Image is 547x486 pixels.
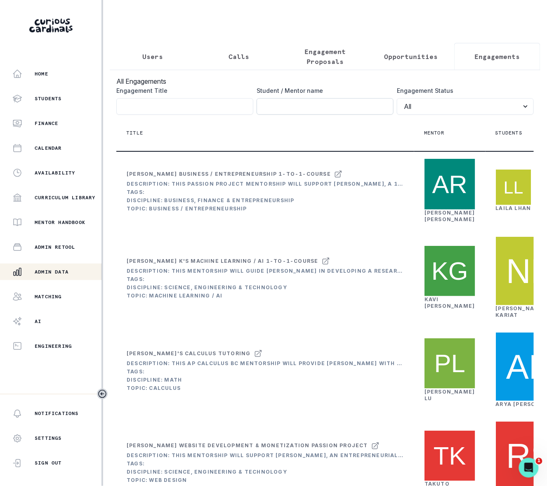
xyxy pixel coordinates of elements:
div: Description: This mentorship will guide [PERSON_NAME] in developing a research paper on Causal AI... [127,268,404,274]
p: Students [495,130,523,136]
a: Kavi [PERSON_NAME] [424,296,475,309]
button: Toggle sidebar [97,389,108,399]
p: Sign Out [35,460,62,467]
p: Finance [35,120,58,127]
p: AI [35,318,41,325]
p: Home [35,71,48,77]
div: Tags: [127,189,404,196]
div: Tags: [127,276,404,283]
a: Laila Lhan [496,205,531,211]
div: Discipline: Science, Engineering & Technology [127,284,404,291]
p: Settings [35,435,62,442]
div: Description: This Passion Project mentorship will support [PERSON_NAME], a 10th grade student, in... [127,181,404,187]
iframe: Intercom live chat [519,458,539,478]
p: Engagement Proposals [289,47,361,66]
div: Topic: Machine Learning / AI [127,293,404,299]
label: Engagement Status [397,86,529,95]
a: [PERSON_NAME] Lu [424,389,475,401]
p: Mentor Handbook [35,219,85,226]
div: Discipline: Business, Finance & Entrepreneurship [127,197,404,204]
p: Notifications [35,411,79,417]
label: Engagement Title [116,86,248,95]
div: [PERSON_NAME] K's Machine Learning / AI 1-to-1-course [127,258,318,264]
label: Student / Mentor name [257,86,389,95]
div: [PERSON_NAME] Website Development & Monetization Passion Project [127,443,368,449]
p: Engineering [35,343,72,349]
p: Users [142,52,163,61]
a: [PERSON_NAME] [PERSON_NAME] [424,210,475,222]
div: Topic: Business / Entrepreneurship [127,205,404,212]
div: Discipline: Math [127,377,404,383]
h3: All Engagements [116,76,534,86]
div: Description: This mentorship will support [PERSON_NAME], an entrepreneurial 8th grader, in refini... [127,453,404,459]
a: [PERSON_NAME] Kariat [496,305,547,318]
div: Topic: Calculus [127,385,404,392]
p: Calls [229,52,249,61]
p: Mentor [424,130,444,136]
p: Curriculum Library [35,194,96,201]
div: Tags: [127,461,404,467]
p: Matching [35,293,62,300]
p: Availability [35,170,75,176]
div: Description: This AP Calculus BC mentorship will provide [PERSON_NAME] with structured guidance, ... [127,360,404,367]
div: Topic: Web Design [127,477,404,484]
p: Admin Retool [35,244,75,250]
p: Students [35,95,62,102]
p: Engagements [475,52,520,61]
p: Title [126,130,143,136]
div: [PERSON_NAME]'s Calculus tutoring [127,350,251,357]
span: 1 [536,458,542,465]
p: Admin Data [35,269,68,275]
div: [PERSON_NAME] Business / Entrepreneurship 1-to-1-course [127,171,331,177]
img: Curious Cardinals Logo [29,19,73,33]
div: Discipline: Science, Engineering & Technology [127,469,404,476]
div: Tags: [127,368,404,375]
p: Calendar [35,145,62,151]
p: Opportunities [384,52,438,61]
